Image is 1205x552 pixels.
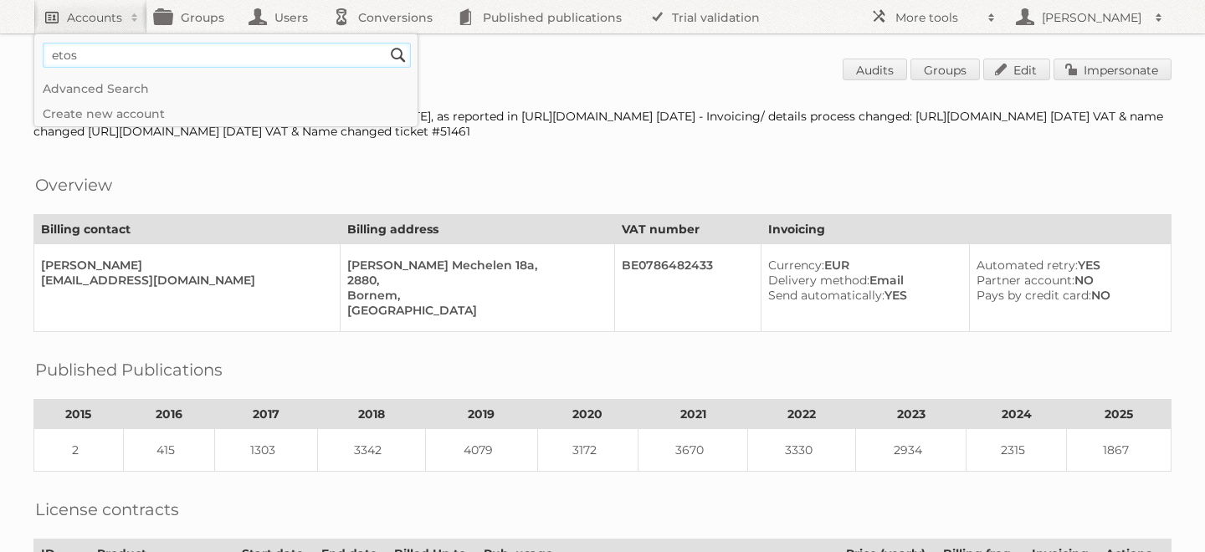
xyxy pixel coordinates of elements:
[41,273,326,288] div: [EMAIL_ADDRESS][DOMAIN_NAME]
[386,43,411,68] input: Search
[768,258,956,273] div: EUR
[317,400,425,429] th: 2018
[856,400,966,429] th: 2023
[347,273,601,288] div: 2880,
[768,273,869,288] span: Delivery method:
[977,273,1074,288] span: Partner account:
[977,273,1157,288] div: NO
[347,288,601,303] div: Bornem,
[67,9,122,26] h2: Accounts
[215,429,318,472] td: 1303
[35,357,223,382] h2: Published Publications
[35,497,179,522] h2: License contracts
[638,400,747,429] th: 2021
[425,429,537,472] td: 4079
[768,288,956,303] div: YES
[638,429,747,472] td: 3670
[215,400,318,429] th: 2017
[768,288,885,303] span: Send automatically:
[983,59,1050,80] a: Edit
[347,258,601,273] div: [PERSON_NAME] Mechelen 18a,
[1067,400,1172,429] th: 2025
[748,400,856,429] th: 2022
[33,59,1172,84] h1: Account 9689: BD Digital BV
[34,101,418,126] a: Create new account
[537,429,638,472] td: 3172
[910,59,980,80] a: Groups
[768,258,824,273] span: Currency:
[341,215,615,244] th: Billing address
[761,215,1172,244] th: Invoicing
[748,429,856,472] td: 3330
[33,109,1172,139] div: VAT was changed from BE0828907065 to BE 0835194447 on [DATE], as reported in [URL][DOMAIN_NAME] [...
[895,9,979,26] h2: More tools
[966,400,1066,429] th: 2024
[977,258,1157,273] div: YES
[977,288,1157,303] div: NO
[768,273,956,288] div: Email
[615,244,761,332] td: BE0786482433
[317,429,425,472] td: 3342
[425,400,537,429] th: 2019
[966,429,1066,472] td: 2315
[34,400,124,429] th: 2015
[843,59,907,80] a: Audits
[34,76,418,101] a: Advanced Search
[1067,429,1172,472] td: 1867
[123,400,214,429] th: 2016
[35,172,112,197] h2: Overview
[347,303,601,318] div: [GEOGRAPHIC_DATA]
[615,215,761,244] th: VAT number
[41,258,326,273] div: [PERSON_NAME]
[34,215,341,244] th: Billing contact
[1054,59,1172,80] a: Impersonate
[977,258,1078,273] span: Automated retry:
[1038,9,1146,26] h2: [PERSON_NAME]
[856,429,966,472] td: 2934
[34,429,124,472] td: 2
[537,400,638,429] th: 2020
[977,288,1091,303] span: Pays by credit card:
[123,429,214,472] td: 415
